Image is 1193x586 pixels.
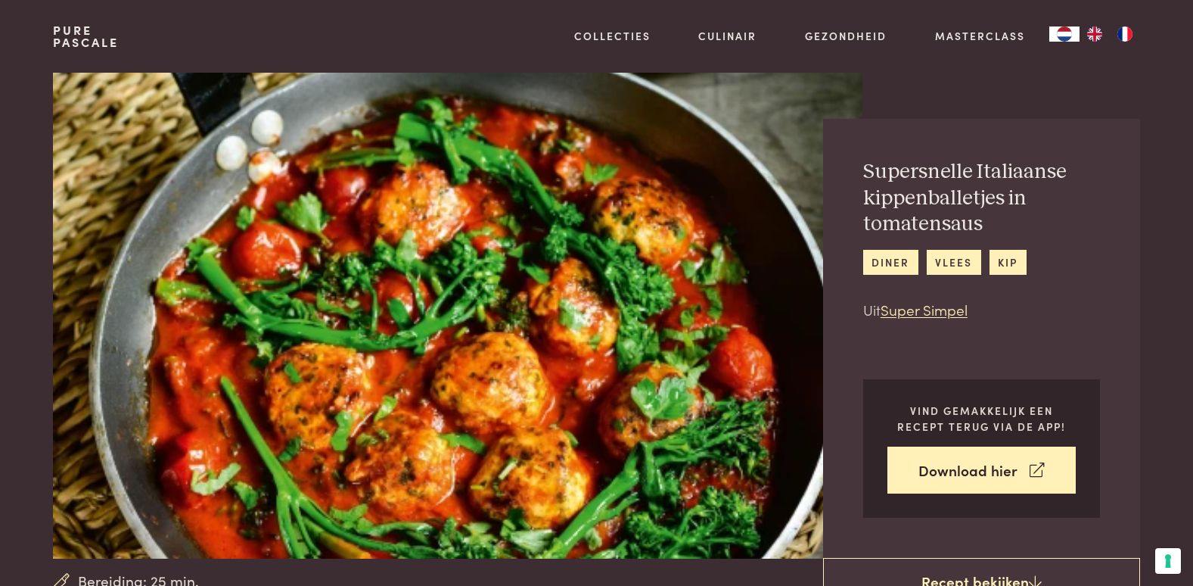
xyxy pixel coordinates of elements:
[863,250,918,275] a: diner
[1155,548,1181,574] button: Uw voorkeuren voor toestemming voor trackingtechnologieën
[990,250,1027,275] a: kip
[863,159,1100,238] h2: Supersnelle Italiaanse kippenballetjes in tomatensaus
[927,250,981,275] a: vlees
[935,28,1025,44] a: Masterclass
[1049,26,1140,42] aside: Language selected: Nederlands
[881,299,968,319] a: Super Simpel
[1049,26,1080,42] a: NL
[887,447,1076,494] a: Download hier
[1049,26,1080,42] div: Language
[805,28,887,44] a: Gezondheid
[887,403,1076,434] p: Vind gemakkelijk een recept terug via de app!
[863,299,1100,321] p: Uit
[1110,26,1140,42] a: FR
[53,24,119,48] a: PurePascale
[574,28,651,44] a: Collecties
[698,28,756,44] a: Culinair
[1080,26,1110,42] a: EN
[53,73,862,559] img: Supersnelle Italiaanse kippenballetjes in tomatensaus
[1080,26,1140,42] ul: Language list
